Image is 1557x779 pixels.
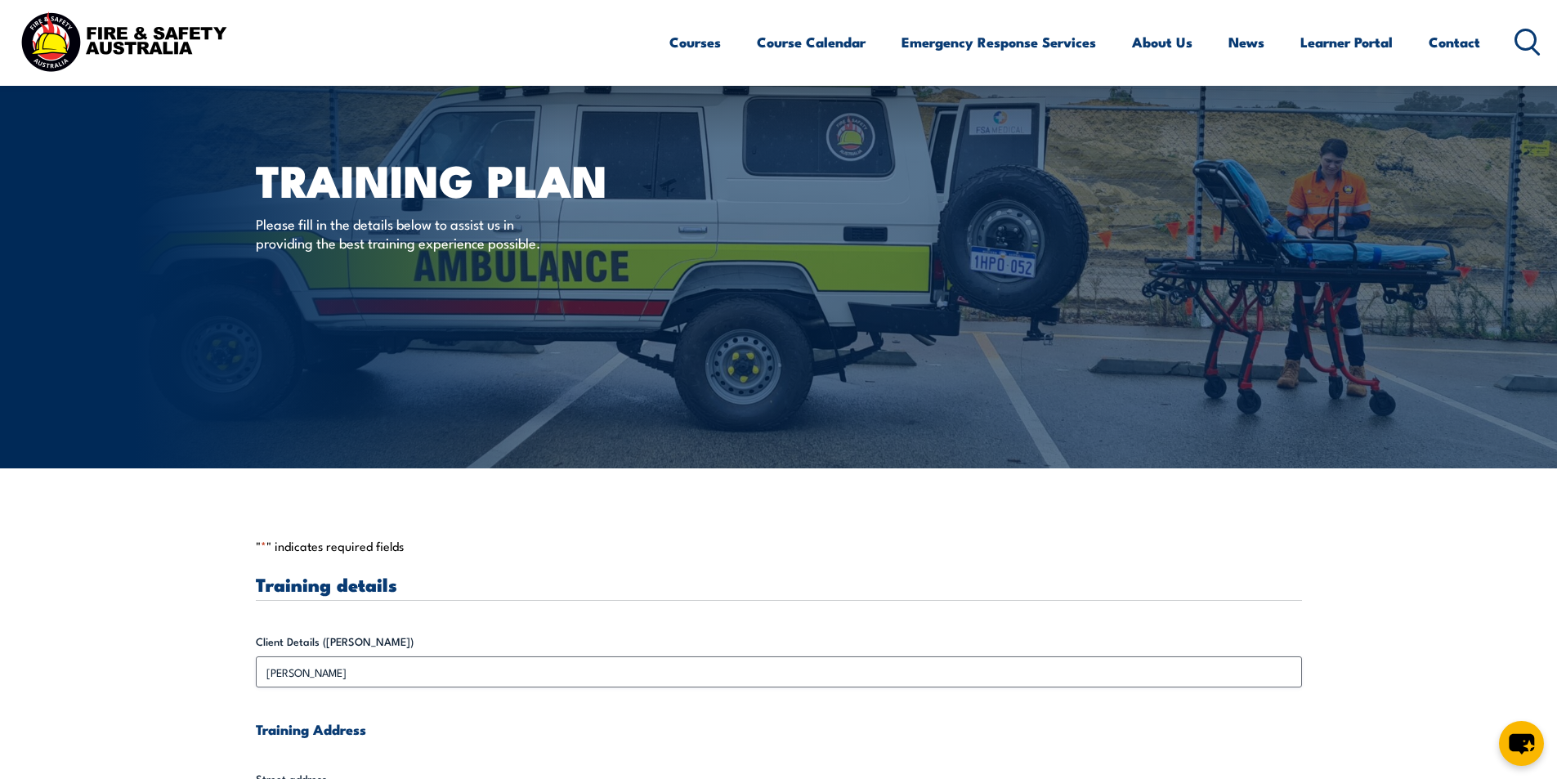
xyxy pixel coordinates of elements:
a: About Us [1132,20,1192,64]
button: chat-button [1499,721,1544,766]
label: Client Details ([PERSON_NAME]) [256,633,1302,650]
a: Emergency Response Services [902,20,1096,64]
a: Learner Portal [1300,20,1393,64]
p: " " indicates required fields [256,538,1302,554]
a: Courses [669,20,721,64]
h4: Training Address [256,720,1302,738]
a: Contact [1429,20,1480,64]
h1: Training plan [256,160,660,199]
a: News [1228,20,1264,64]
a: Course Calendar [757,20,866,64]
p: Please fill in the details below to assist us in providing the best training experience possible. [256,214,554,253]
h3: Training details [256,575,1302,593]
